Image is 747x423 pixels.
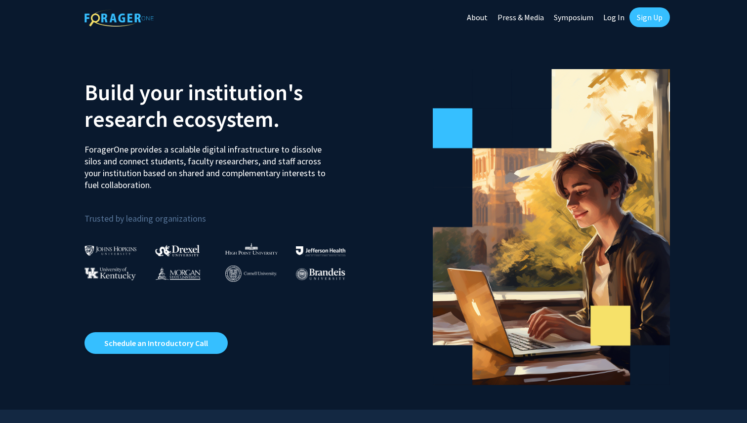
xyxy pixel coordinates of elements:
a: Sign Up [629,7,670,27]
img: Drexel University [155,245,200,256]
h2: Build your institution's research ecosystem. [84,79,366,132]
iframe: Chat [7,379,42,416]
p: ForagerOne provides a scalable digital infrastructure to dissolve silos and connect students, fac... [84,136,332,191]
a: Opens in a new tab [84,332,228,354]
img: High Point University [225,243,278,255]
img: ForagerOne Logo [84,9,154,27]
img: Morgan State University [155,267,201,280]
img: Johns Hopkins University [84,245,137,256]
img: University of Kentucky [84,267,136,280]
p: Trusted by leading organizations [84,199,366,226]
img: Cornell University [225,266,277,282]
img: Thomas Jefferson University [296,246,345,256]
img: Brandeis University [296,268,345,280]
